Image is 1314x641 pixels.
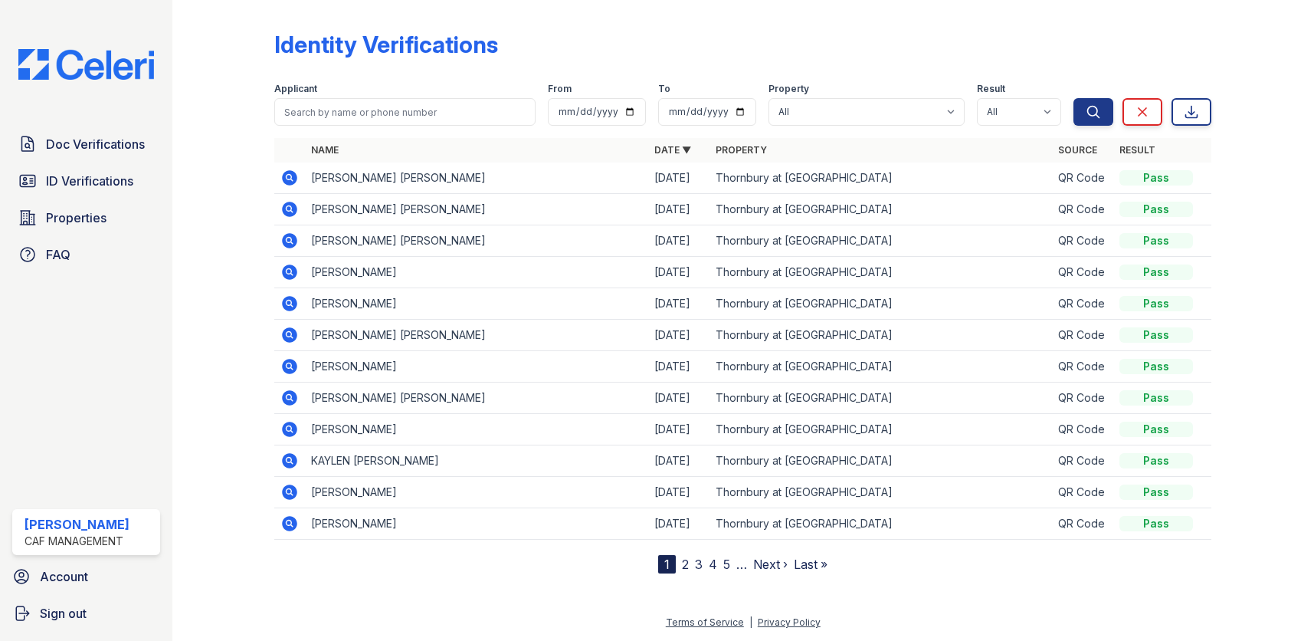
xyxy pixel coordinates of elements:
label: From [548,83,572,95]
td: [DATE] [648,257,709,288]
td: Thornbury at [GEOGRAPHIC_DATA] [709,477,1052,508]
label: Applicant [274,83,317,95]
div: | [749,616,752,628]
td: Thornbury at [GEOGRAPHIC_DATA] [709,383,1052,414]
div: Pass [1119,202,1193,217]
span: Doc Verifications [46,135,145,153]
div: Pass [1119,296,1193,311]
td: [DATE] [648,445,709,477]
td: [DATE] [648,194,709,225]
span: … [736,555,747,574]
input: Search by name or phone number [274,98,536,126]
div: CAF Management [25,534,129,549]
td: QR Code [1052,445,1113,477]
td: [DATE] [648,320,709,351]
span: Account [40,567,88,586]
a: Sign out [6,598,166,629]
td: [PERSON_NAME] [PERSON_NAME] [305,194,647,225]
td: QR Code [1052,414,1113,445]
a: FAQ [12,239,160,270]
td: Thornbury at [GEOGRAPHIC_DATA] [709,414,1052,445]
a: Result [1119,144,1155,156]
div: Pass [1119,265,1193,280]
td: Thornbury at [GEOGRAPHIC_DATA] [709,508,1052,540]
td: Thornbury at [GEOGRAPHIC_DATA] [709,225,1052,257]
td: Thornbury at [GEOGRAPHIC_DATA] [709,194,1052,225]
a: 3 [695,557,703,572]
a: Name [311,144,339,156]
td: QR Code [1052,194,1113,225]
div: Pass [1119,485,1193,500]
td: QR Code [1052,225,1113,257]
td: [DATE] [648,477,709,508]
span: ID Verifications [46,172,133,190]
div: Pass [1119,327,1193,343]
a: Property [716,144,767,156]
td: [DATE] [648,225,709,257]
td: [DATE] [648,508,709,540]
td: [PERSON_NAME] [PERSON_NAME] [305,320,647,351]
a: Source [1058,144,1097,156]
a: Account [6,561,166,592]
td: [PERSON_NAME] [PERSON_NAME] [305,225,647,257]
td: QR Code [1052,383,1113,414]
td: QR Code [1052,508,1113,540]
td: [PERSON_NAME] [305,257,647,288]
td: [DATE] [648,414,709,445]
td: [PERSON_NAME] [305,351,647,383]
td: QR Code [1052,320,1113,351]
div: 1 [658,555,676,574]
a: 2 [682,557,689,572]
td: [PERSON_NAME] [305,288,647,320]
a: Privacy Policy [758,616,821,628]
div: Pass [1119,390,1193,406]
td: Thornbury at [GEOGRAPHIC_DATA] [709,288,1052,320]
td: Thornbury at [GEOGRAPHIC_DATA] [709,257,1052,288]
td: [DATE] [648,163,709,194]
a: Properties [12,202,160,233]
a: Next › [753,557,788,572]
div: Pass [1119,233,1193,248]
div: Pass [1119,359,1193,374]
div: Pass [1119,422,1193,437]
img: CE_Logo_Blue-a8612792a0a2168367f1c8372b55b34899dd931a85d93a1a3d3e32e68fde9ad4.png [6,49,166,80]
td: [DATE] [648,383,709,414]
label: Property [768,83,809,95]
td: [PERSON_NAME] [PERSON_NAME] [305,163,647,194]
td: [DATE] [648,351,709,383]
td: QR Code [1052,257,1113,288]
a: 5 [723,557,730,572]
td: QR Code [1052,288,1113,320]
td: KAYLEN [PERSON_NAME] [305,445,647,477]
a: 4 [709,557,717,572]
div: Identity Verifications [274,31,498,58]
a: Last » [794,557,827,572]
div: [PERSON_NAME] [25,515,129,534]
td: [PERSON_NAME] [305,477,647,508]
td: Thornbury at [GEOGRAPHIC_DATA] [709,320,1052,351]
span: Properties [46,209,106,227]
a: Doc Verifications [12,129,160,159]
label: To [658,83,670,95]
td: Thornbury at [GEOGRAPHIC_DATA] [709,445,1052,477]
div: Pass [1119,170,1193,186]
td: QR Code [1052,163,1113,194]
td: [PERSON_NAME] [305,414,647,445]
a: Terms of Service [666,616,744,628]
td: QR Code [1052,351,1113,383]
td: [PERSON_NAME] [PERSON_NAME] [305,383,647,414]
td: QR Code [1052,477,1113,508]
a: ID Verifications [12,166,160,196]
td: [DATE] [648,288,709,320]
div: Pass [1119,453,1193,468]
td: Thornbury at [GEOGRAPHIC_DATA] [709,351,1052,383]
a: Date ▼ [654,144,691,156]
label: Result [977,83,1005,95]
span: Sign out [40,604,87,623]
td: [PERSON_NAME] [305,508,647,540]
span: FAQ [46,245,70,264]
div: Pass [1119,516,1193,531]
td: Thornbury at [GEOGRAPHIC_DATA] [709,163,1052,194]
